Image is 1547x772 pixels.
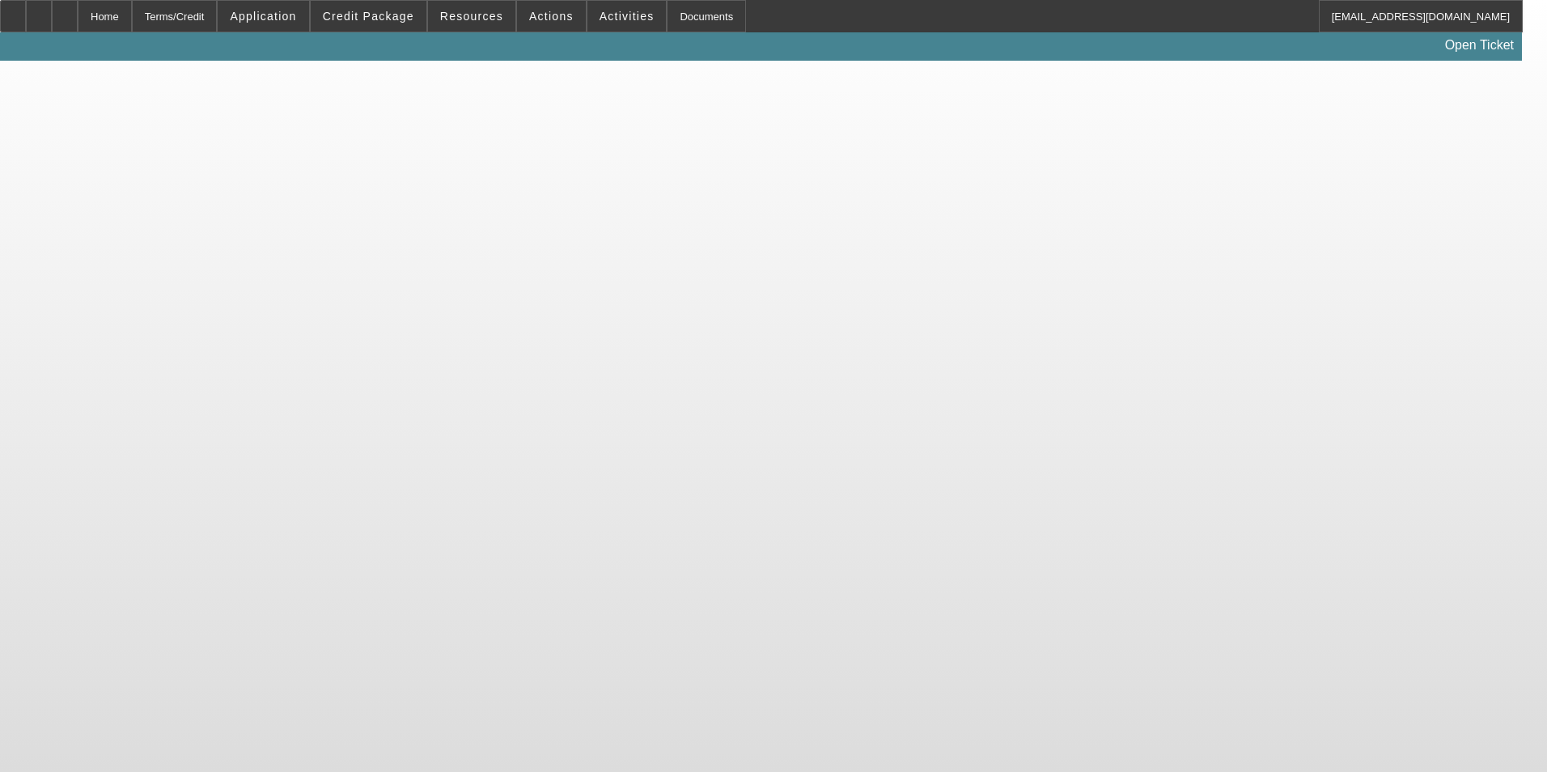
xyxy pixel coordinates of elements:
span: Resources [440,10,503,23]
span: Application [230,10,296,23]
button: Credit Package [311,1,426,32]
span: Activities [600,10,655,23]
span: Actions [529,10,574,23]
span: Credit Package [323,10,414,23]
button: Actions [517,1,586,32]
button: Activities [587,1,667,32]
button: Resources [428,1,515,32]
button: Application [218,1,308,32]
a: Open Ticket [1439,32,1520,59]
